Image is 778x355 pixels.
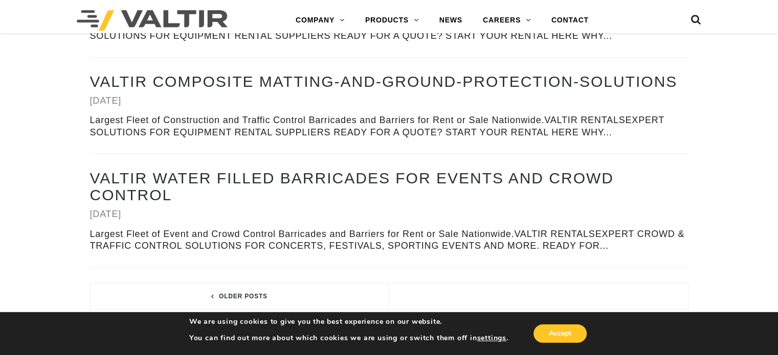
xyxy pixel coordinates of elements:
[477,334,506,343] button: settings
[90,73,678,90] a: Valtir Composite Matting-and-GROUND-PROTECTION-Solutions
[91,283,389,309] a: Older posts
[541,10,599,31] a: CONTACT
[189,317,508,326] p: We are using cookies to give you the best experience on our website.
[355,10,429,31] a: PRODUCTS
[534,324,587,343] button: Accept
[90,209,121,219] a: [DATE]
[77,10,228,31] img: Valtir
[429,10,473,31] a: NEWS
[90,170,614,203] a: Valtir Water Filled Barricades for EVENTs and CROWD CONTROL
[90,96,121,106] a: [DATE]
[285,10,355,31] a: COMPANY
[473,10,541,31] a: CAREERS
[189,334,508,343] p: You can find out more about which cookies we are using or switch them off in .
[90,228,688,252] div: Largest Fleet of Event and Crowd Control Barricades and Barriers for Rent or Sale Nationwide.VALT...
[90,114,688,138] div: Largest Fleet of Construction and Traffic Control Barricades and Barriers for Rent or Sale Nation...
